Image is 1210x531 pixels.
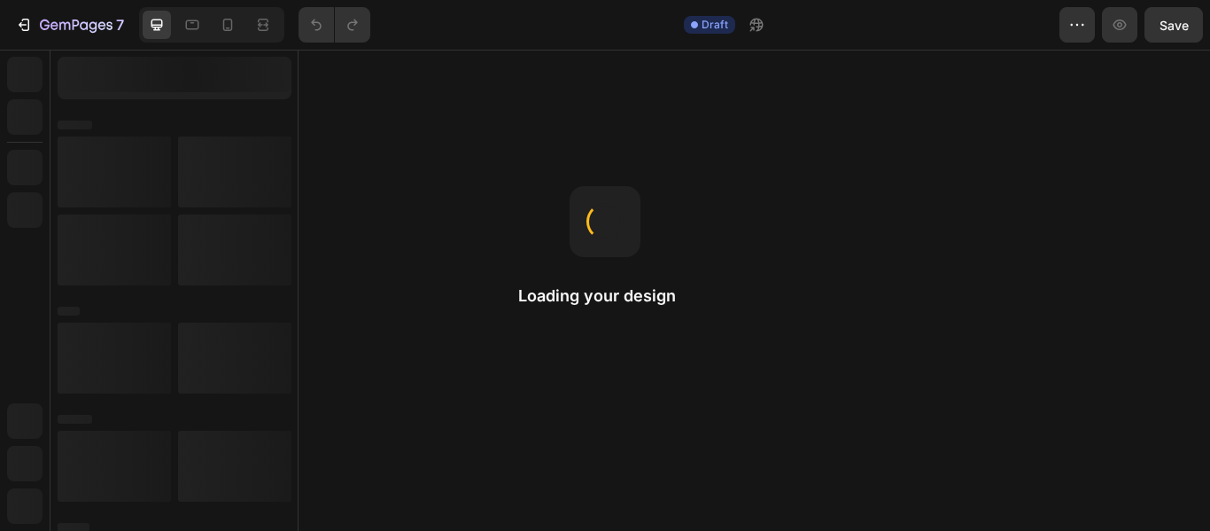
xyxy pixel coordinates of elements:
[299,7,370,43] div: Undo/Redo
[1144,7,1203,43] button: Save
[702,17,728,33] span: Draft
[116,14,124,35] p: 7
[7,7,132,43] button: 7
[518,285,692,307] h2: Loading your design
[1160,18,1189,33] span: Save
